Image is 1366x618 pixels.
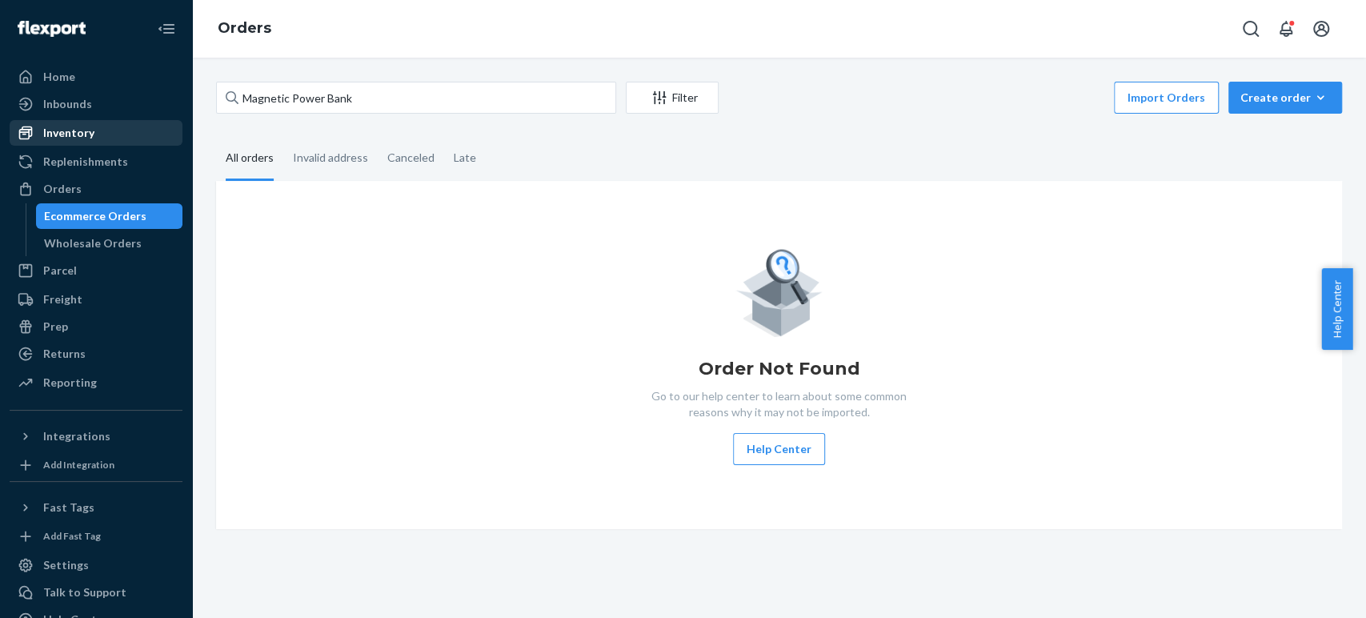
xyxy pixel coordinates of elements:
div: Home [43,69,75,85]
a: Talk to Support [10,580,182,605]
div: Wholesale Orders [44,235,142,251]
a: Add Integration [10,455,182,475]
div: Add Fast Tag [43,529,101,543]
button: Open account menu [1305,13,1337,45]
div: Freight [43,291,82,307]
a: Inbounds [10,91,182,117]
div: Canceled [387,137,435,179]
a: Replenishments [10,149,182,175]
button: Help Center [1321,268,1352,350]
a: Freight [10,287,182,312]
div: Ecommerce Orders [44,208,146,224]
p: Go to our help center to learn about some common reasons why it may not be imported. [639,388,919,420]
button: Open notifications [1270,13,1302,45]
div: Inventory [43,125,94,141]
a: Reporting [10,370,182,395]
div: Parcel [43,263,77,279]
a: Home [10,64,182,90]
div: Fast Tags [43,500,94,516]
a: Returns [10,341,182,367]
a: Inventory [10,120,182,146]
button: Create order [1228,82,1342,114]
a: Wholesale Orders [36,231,183,256]
div: Replenishments [43,154,128,170]
a: Orders [10,176,182,202]
button: Close Navigation [150,13,182,45]
div: Create order [1240,90,1330,106]
div: Returns [43,346,86,362]
a: Add Fast Tag [10,527,182,546]
a: Ecommerce Orders [36,203,183,229]
div: Inbounds [43,96,92,112]
a: Settings [10,552,182,578]
div: Talk to Support [43,584,126,600]
ol: breadcrumbs [205,6,284,52]
button: Integrations [10,423,182,449]
img: Empty list [735,245,823,337]
div: Filter [627,90,718,106]
input: Search orders [216,82,616,114]
div: Orders [43,181,82,197]
div: Invalid address [293,137,368,179]
div: Reporting [43,375,97,391]
button: Help Center [733,433,825,465]
div: Integrations [43,428,110,444]
button: Filter [626,82,719,114]
div: Add Integration [43,458,114,472]
button: Fast Tags [10,495,182,520]
div: Prep [43,319,68,335]
button: Open Search Box [1235,13,1267,45]
a: Parcel [10,258,182,283]
button: Import Orders [1114,82,1219,114]
h1: Order Not Found [699,356,860,382]
div: Settings [43,557,89,573]
div: Late [454,137,476,179]
a: Orders [218,19,271,37]
div: All orders [226,137,274,181]
img: Flexport logo [18,21,86,37]
a: Prep [10,314,182,339]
